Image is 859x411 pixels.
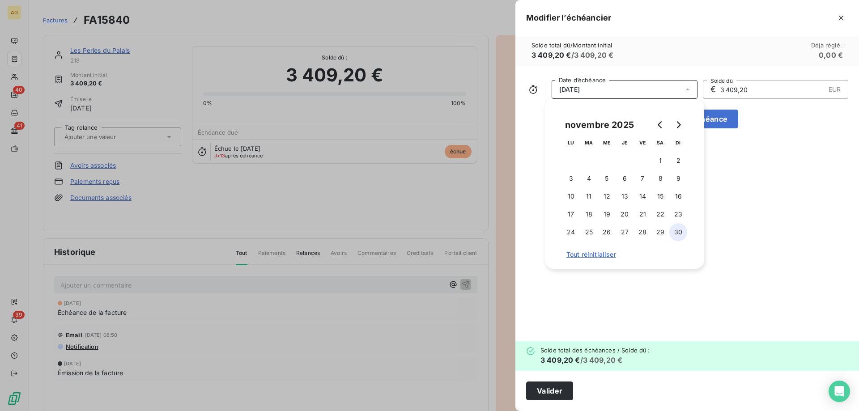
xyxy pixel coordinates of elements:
button: 20 [616,205,634,223]
th: jeudi [616,134,634,152]
button: 1 [651,152,669,169]
span: 3 409,20 € [540,356,580,364]
th: lundi [562,134,580,152]
th: mercredi [598,134,616,152]
button: Valider [526,381,573,400]
button: 2 [669,152,687,169]
button: 28 [634,223,651,241]
button: 15 [651,187,669,205]
button: 27 [616,223,634,241]
button: 16 [669,187,687,205]
th: mardi [580,134,598,152]
button: 30 [669,223,687,241]
button: 25 [580,223,598,241]
button: 21 [634,205,651,223]
button: 14 [634,187,651,205]
span: [DATE] [559,86,580,93]
button: 18 [580,205,598,223]
button: 5 [598,169,616,187]
button: 9 [669,169,687,187]
h6: / 3 409,20 € [532,50,613,60]
button: 23 [669,205,687,223]
button: 29 [651,223,669,241]
button: 22 [651,205,669,223]
h6: / 3 409,20 € [540,355,650,365]
button: 7 [634,169,651,187]
button: 13 [616,187,634,205]
button: 8 [651,169,669,187]
button: 10 [562,187,580,205]
button: 24 [562,223,580,241]
span: Solde total dû / Montant initial [532,42,613,49]
th: vendredi [634,134,651,152]
th: samedi [651,134,669,152]
h6: 0,00 € [819,50,843,60]
th: dimanche [669,134,687,152]
div: novembre 2025 [562,118,637,132]
button: 17 [562,205,580,223]
button: 12 [598,187,616,205]
button: 4 [580,169,598,187]
span: Solde total des échéances / Solde dû : [540,347,650,354]
button: 11 [580,187,598,205]
span: Déjà réglé : [811,42,843,49]
button: Go to previous month [651,116,669,134]
span: 3 409,20 € [532,51,571,59]
div: Open Intercom Messenger [829,381,850,402]
button: 26 [598,223,616,241]
button: 6 [616,169,634,187]
button: 19 [598,205,616,223]
h5: Modifier l’échéancier [526,12,611,24]
button: Go to next month [669,116,687,134]
span: Tout réinitialiser [566,251,683,258]
button: 3 [562,169,580,187]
